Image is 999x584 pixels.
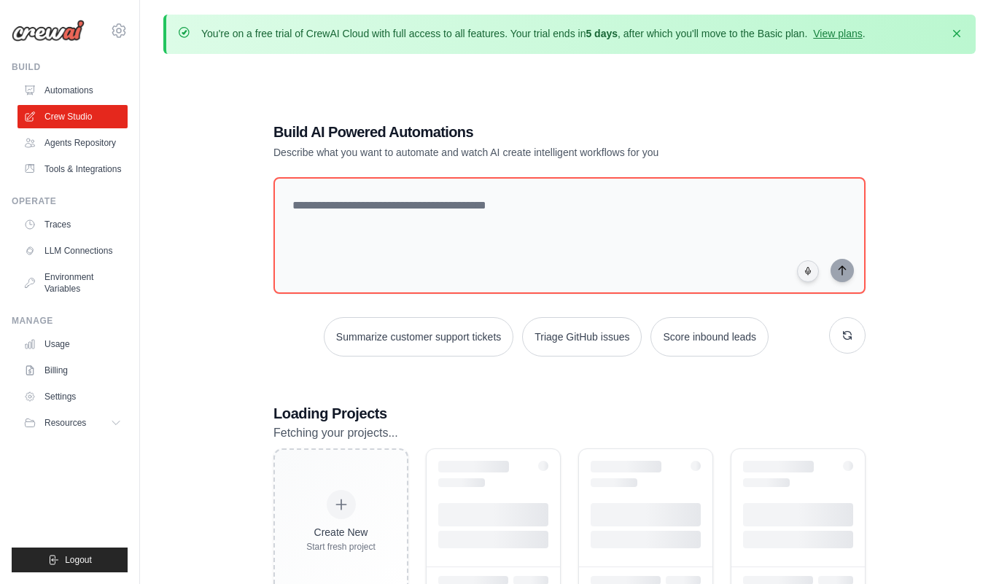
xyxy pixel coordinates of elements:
[273,145,763,160] p: Describe what you want to automate and watch AI create intelligent workflows for you
[18,131,128,155] a: Agents Repository
[12,195,128,207] div: Operate
[797,260,819,282] button: Click to speak your automation idea
[65,554,92,566] span: Logout
[201,26,866,41] p: You're on a free trial of CrewAI Cloud with full access to all features. Your trial ends in , aft...
[324,317,513,357] button: Summarize customer support tickets
[18,239,128,262] a: LLM Connections
[18,157,128,181] a: Tools & Integrations
[273,122,763,142] h1: Build AI Powered Automations
[522,317,642,357] button: Triage GitHub issues
[273,424,866,443] p: Fetching your projects...
[306,541,376,553] div: Start fresh project
[12,20,85,42] img: Logo
[813,28,862,39] a: View plans
[18,79,128,102] a: Automations
[12,315,128,327] div: Manage
[12,548,128,572] button: Logout
[18,332,128,356] a: Usage
[12,61,128,73] div: Build
[18,385,128,408] a: Settings
[586,28,618,39] strong: 5 days
[18,411,128,435] button: Resources
[650,317,769,357] button: Score inbound leads
[44,417,86,429] span: Resources
[18,265,128,300] a: Environment Variables
[306,525,376,540] div: Create New
[829,317,866,354] button: Get new suggestions
[18,105,128,128] a: Crew Studio
[273,403,866,424] h3: Loading Projects
[18,213,128,236] a: Traces
[18,359,128,382] a: Billing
